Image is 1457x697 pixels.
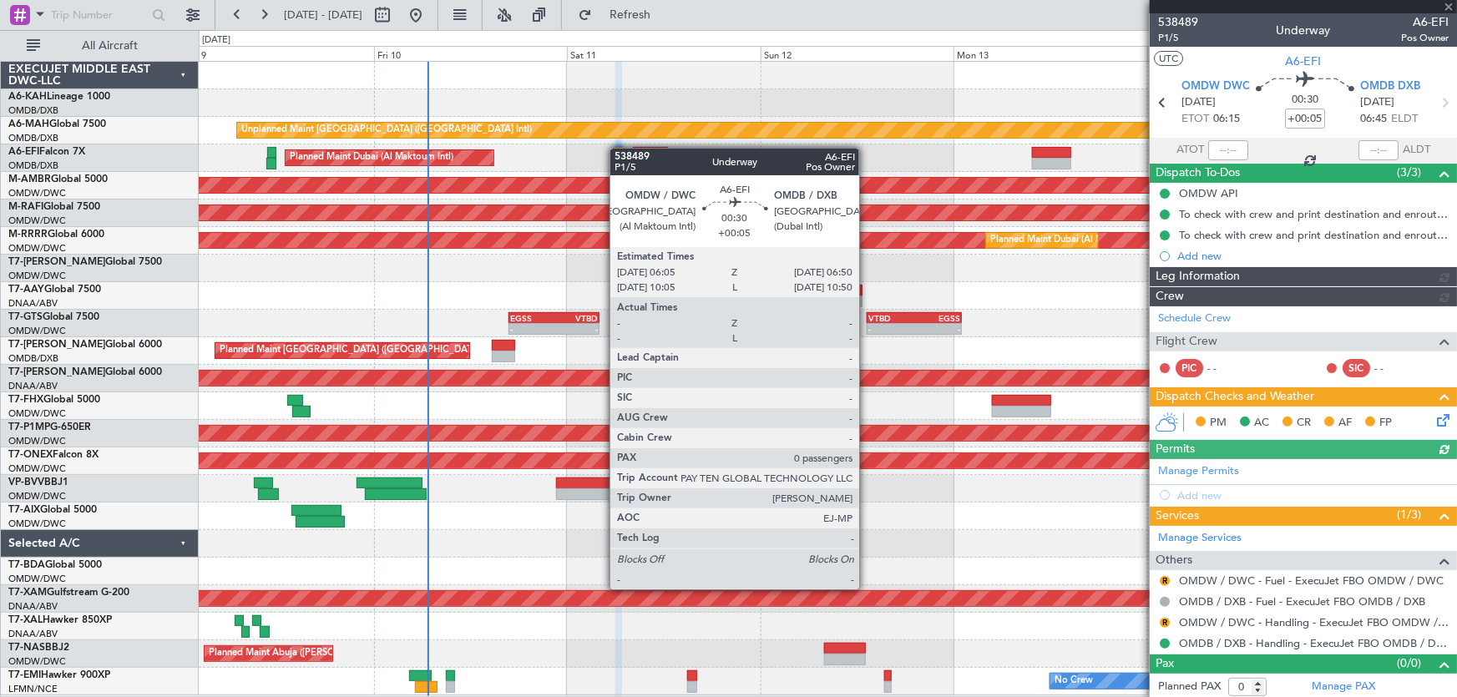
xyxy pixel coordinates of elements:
a: T7-NASBBJ2 [8,643,69,653]
a: OMDB / DXB - Handling - ExecuJet FBO OMDB / DXB [1179,636,1449,650]
span: T7-BDA [8,560,45,570]
div: Sun 12 [761,46,954,61]
a: OMDB/DXB [8,132,58,144]
a: T7-BDAGlobal 5000 [8,560,102,570]
a: OMDW/DWC [8,573,66,585]
a: T7-[PERSON_NAME]Global 7500 [8,257,162,267]
div: Add new [1177,249,1449,263]
span: Others [1156,551,1192,570]
div: To check with crew and print destination and enroute alternate [1179,207,1449,221]
span: M-RAFI [8,202,43,212]
span: Dispatch To-Dos [1156,164,1240,183]
span: All Aircraft [43,40,176,52]
div: Planned Maint Dubai (Al Maktoum Intl) [290,145,454,170]
a: T7-XALHawker 850XP [8,615,112,625]
div: Planned Maint Abuja ([PERSON_NAME] Intl) [209,641,397,666]
span: OMDB DXB [1360,78,1420,95]
span: T7-GTS [8,312,43,322]
a: M-AMBRGlobal 5000 [8,174,108,184]
span: T7-AIX [8,505,40,515]
a: OMDB/DXB [8,104,58,117]
span: 538489 [1158,13,1198,31]
span: T7-[PERSON_NAME] [8,367,105,377]
span: VP-BVV [8,477,44,487]
div: Underway [1277,23,1331,40]
a: T7-GTSGlobal 7500 [8,312,99,322]
a: OMDB / DXB - Fuel - ExecuJet FBO OMDB / DXB [1179,594,1425,609]
button: R [1160,618,1170,628]
a: T7-XAMGulfstream G-200 [8,588,129,598]
div: Tue 14 [1147,46,1341,61]
a: T7-[PERSON_NAME]Global 6000 [8,340,162,350]
a: VP-BVVBBJ1 [8,477,68,487]
span: 06:15 [1213,111,1240,128]
span: P1/5 [1158,31,1198,45]
a: T7-AAYGlobal 7500 [8,285,101,295]
div: Fri 10 [374,46,568,61]
span: ALDT [1403,142,1430,159]
span: A6-EFI [8,147,39,157]
div: VTBD [868,313,914,323]
a: LFMN/NCE [8,683,58,695]
a: Manage PAX [1312,679,1375,695]
a: OMDW / DWC - Handling - ExecuJet FBO OMDW / DWC [1179,615,1449,629]
a: Manage Services [1158,530,1242,547]
div: Unplanned Maint [GEOGRAPHIC_DATA] ([GEOGRAPHIC_DATA] Intl) [241,118,532,143]
span: (0/0) [1397,654,1421,672]
button: UTC [1154,51,1183,66]
div: Thu 9 [180,46,374,61]
div: Planned Maint [GEOGRAPHIC_DATA] ([GEOGRAPHIC_DATA] Intl) [220,338,498,363]
div: Sat 11 [567,46,761,61]
span: A6-EFI [1286,53,1322,70]
a: M-RRRRGlobal 6000 [8,230,104,240]
span: ATOT [1176,142,1204,159]
span: T7-EMI [8,670,41,680]
span: (3/3) [1397,164,1421,181]
span: T7-XAL [8,615,43,625]
span: (1/3) [1397,506,1421,523]
a: DNAA/ABV [8,628,58,640]
span: T7-[PERSON_NAME] [8,340,105,350]
span: [DATE] - [DATE] [284,8,362,23]
div: VTBD [554,313,599,323]
span: T7-P1MP [8,422,50,432]
div: EGSS [914,313,960,323]
div: Mon 13 [954,46,1147,61]
a: DNAA/ABV [8,297,58,310]
button: R [1160,576,1170,586]
a: DNAA/ABV [8,600,58,613]
div: Planned Maint Dubai (Al Maktoum Intl) [990,228,1155,253]
span: PM [1210,415,1227,432]
a: OMDW/DWC [8,215,66,227]
a: T7-AIXGlobal 5000 [8,505,97,515]
a: OMDW/DWC [8,435,66,447]
div: - [914,324,960,334]
a: T7-[PERSON_NAME]Global 6000 [8,367,162,377]
span: T7-AAY [8,285,44,295]
span: T7-NAS [8,643,45,653]
div: - [510,324,554,334]
a: T7-ONEXFalcon 8X [8,450,99,460]
a: T7-FHXGlobal 5000 [8,395,100,405]
span: Refresh [595,9,665,21]
a: M-RAFIGlobal 7500 [8,202,100,212]
a: OMDW/DWC [8,270,66,282]
span: 06:45 [1360,111,1387,128]
span: Services [1156,507,1199,526]
a: OMDW / DWC - Fuel - ExecuJet FBO OMDW / DWC [1179,573,1444,588]
span: 00:30 [1292,92,1318,109]
span: AF [1338,415,1352,432]
a: OMDB/DXB [8,352,58,365]
a: OMDW/DWC [8,490,66,503]
a: T7-P1MPG-650ER [8,422,91,432]
span: M-RRRR [8,230,48,240]
span: T7-XAM [8,588,47,598]
span: T7-FHX [8,395,43,405]
button: Refresh [570,2,670,28]
div: - [868,324,914,334]
div: [DATE] [202,33,230,48]
a: OMDW/DWC [8,187,66,200]
span: AC [1254,415,1269,432]
span: T7-ONEX [8,450,53,460]
span: FP [1379,415,1392,432]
